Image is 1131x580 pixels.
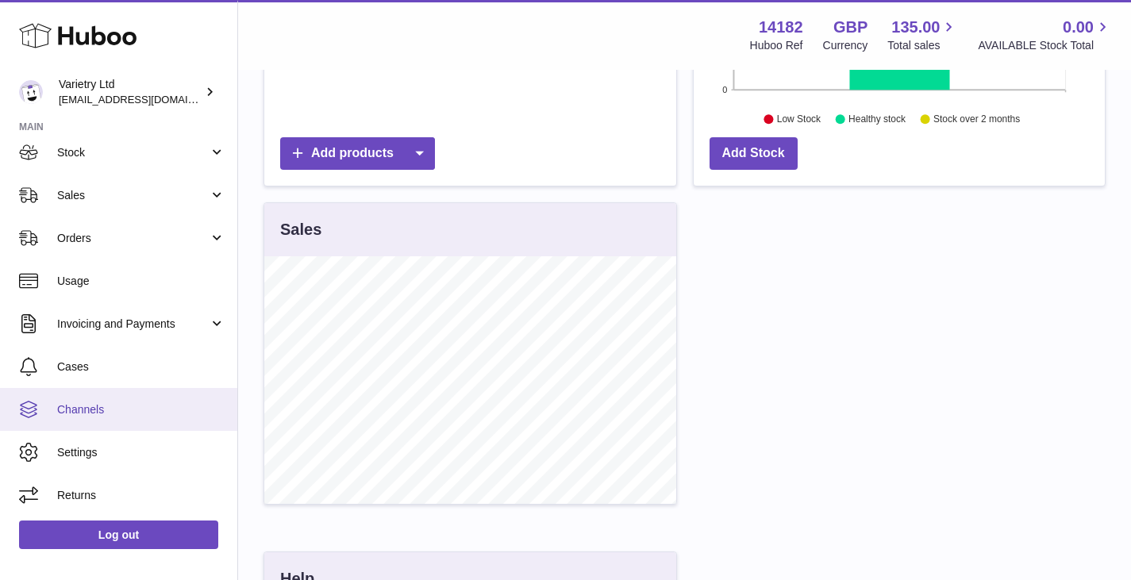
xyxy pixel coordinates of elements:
[57,402,225,417] span: Channels
[57,231,209,246] span: Orders
[19,80,43,104] img: leith@varietry.com
[19,520,218,549] a: Log out
[887,38,958,53] span: Total sales
[759,17,803,38] strong: 14182
[1063,17,1094,38] span: 0.00
[59,77,202,107] div: Varietry Ltd
[280,137,435,170] a: Add products
[57,445,225,460] span: Settings
[57,274,225,289] span: Usage
[933,113,1020,125] text: Stock over 2 months
[833,17,867,38] strong: GBP
[722,85,727,94] text: 0
[848,113,906,125] text: Healthy stock
[57,145,209,160] span: Stock
[978,17,1112,53] a: 0.00 AVAILABLE Stock Total
[57,188,209,203] span: Sales
[776,113,821,125] text: Low Stock
[710,137,798,170] a: Add Stock
[57,359,225,375] span: Cases
[823,38,868,53] div: Currency
[978,38,1112,53] span: AVAILABLE Stock Total
[57,488,225,503] span: Returns
[280,219,321,240] h3: Sales
[750,38,803,53] div: Huboo Ref
[57,317,209,332] span: Invoicing and Payments
[59,93,233,106] span: [EMAIL_ADDRESS][DOMAIN_NAME]
[887,17,958,53] a: 135.00 Total sales
[891,17,940,38] span: 135.00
